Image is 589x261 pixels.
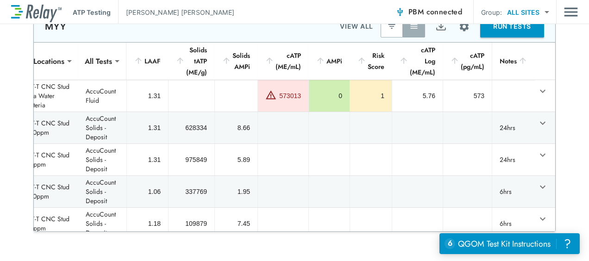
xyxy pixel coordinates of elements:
td: AccuCount Solids - Deposit [78,176,126,207]
button: RUN TESTS [480,15,544,37]
p: Group: [481,7,502,17]
button: expand row [535,83,551,99]
img: Latest [387,22,396,31]
div: 573013 [279,91,301,100]
td: AccuCount Solids - Deposit [78,144,126,175]
div: All Locations [16,52,71,70]
button: PBM connected [392,3,466,21]
div: All Tests [78,52,119,70]
img: LuminUltra Relay [11,2,62,22]
div: 5.76 [400,91,435,100]
div: 8.66 [222,123,250,132]
p: [PERSON_NAME] [PERSON_NAME] [126,7,234,17]
td: 6hrs [492,208,535,239]
button: Main menu [564,3,578,21]
div: Notes [500,56,527,67]
div: 573 [451,91,484,100]
div: Solids tATP (ME/g) [175,44,207,78]
div: 1.06 [134,187,161,196]
p: ATP Testing [73,7,111,17]
div: 5.89 [222,155,250,164]
p: VIEW ALL [340,21,373,32]
button: expand row [535,115,551,131]
button: Export [430,15,452,37]
div: LAAF [134,56,161,67]
button: expand row [535,147,551,163]
iframe: Resource center [439,233,580,254]
div: 1.31 [134,91,161,100]
button: Site setup [452,14,476,39]
div: 337769 [176,187,207,196]
td: TEJT-T CNC Stud - Sea Water bacteria [16,80,78,112]
td: 24hrs [492,112,535,143]
td: TEJT-T CNC Stud - 75ppm [16,208,78,239]
div: 1.18 [134,219,161,228]
div: 628334 [176,123,207,132]
img: Export Icon [435,21,447,32]
div: 7.45 [222,219,250,228]
div: 1.95 [222,187,250,196]
div: 0 [316,91,342,100]
div: 1.31 [134,155,161,164]
p: MYY [45,21,66,32]
img: Drawer Icon [564,3,578,21]
div: cATP (pg/mL) [450,50,484,72]
img: Warning [265,89,276,100]
div: Risk Score [357,50,384,72]
div: Solids AMPi [222,50,250,72]
img: Settings Icon [458,21,470,32]
div: 975849 [176,155,207,164]
td: TEJT-T CNC Stud - 100ppm [16,176,78,207]
div: 1 [357,91,384,100]
td: TEJT-T CNC Stud - 100ppm [16,112,78,143]
td: AccuCount Solids - Deposit [78,208,126,239]
td: AccuCount Fluid [78,80,126,112]
div: 1.31 [134,123,161,132]
td: AccuCount Solids - Deposit [78,112,126,143]
div: cATP Log (ME/mL) [399,44,435,78]
button: expand row [535,211,551,227]
span: PBM [408,6,462,19]
div: cATP (ME/mL) [265,50,301,72]
button: expand row [535,179,551,195]
span: connected [426,6,463,17]
div: 109879 [176,219,207,228]
td: 24hrs [492,144,535,175]
td: TEJT-T CNC Stud - 75ppm [16,144,78,175]
div: AMPi [316,56,342,67]
img: View All [409,22,419,31]
td: 6hrs [492,176,535,207]
img: Connected Icon [395,7,405,17]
